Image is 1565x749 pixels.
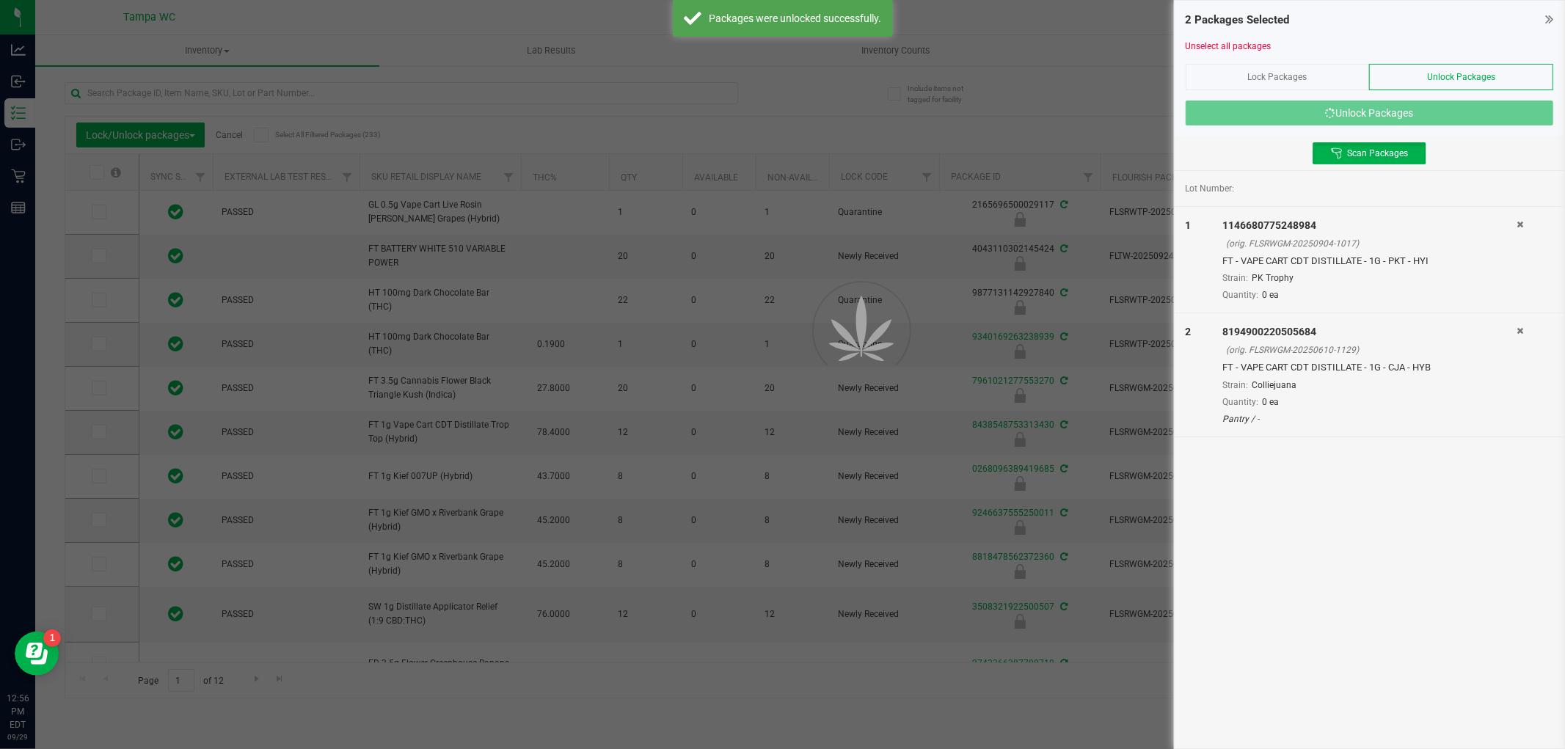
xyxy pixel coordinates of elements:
[1222,360,1517,375] div: FT - VAPE CART CDT DISTILLATE - 1G - CJA - HYB
[709,11,882,26] div: Packages were unlocked successfully.
[1427,72,1495,82] span: Unlock Packages
[1186,101,1553,125] button: Unlock Packages
[1226,237,1517,250] div: (orig. FLSRWGM-20250904-1017)
[1222,254,1517,268] div: FT - VAPE CART CDT DISTILLATE - 1G - PKT - HYI
[1226,343,1517,357] div: (orig. FLSRWGM-20250610-1129)
[1186,182,1235,195] span: Lot Number:
[1222,412,1517,425] div: Pantry / -
[1222,273,1248,283] span: Strain:
[1186,41,1272,51] a: Unselect all packages
[1248,72,1307,82] span: Lock Packages
[1313,142,1426,164] button: Scan Packages
[1252,273,1294,283] span: PK Trophy
[43,629,61,647] iframe: Resource center unread badge
[1262,397,1279,407] span: 0 ea
[1252,380,1296,390] span: Colliejuana
[1222,380,1248,390] span: Strain:
[1186,326,1192,337] span: 2
[1347,147,1408,159] span: Scan Packages
[1222,218,1517,233] div: 1146680775248984
[1222,397,1258,407] span: Quantity:
[1262,290,1279,300] span: 0 ea
[1186,219,1192,231] span: 1
[1222,290,1258,300] span: Quantity:
[1222,324,1517,340] div: 8194900220505684
[15,632,59,676] iframe: Resource center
